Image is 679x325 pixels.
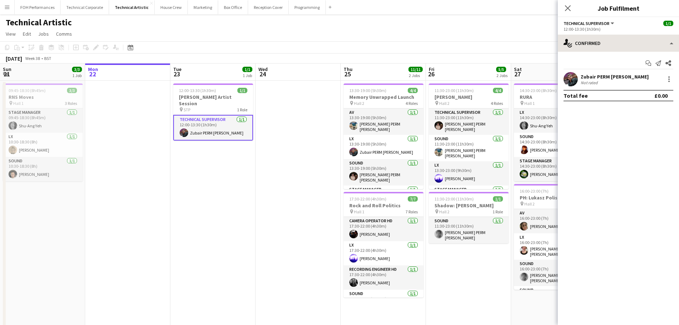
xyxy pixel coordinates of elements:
span: 4 Roles [406,101,418,106]
a: Edit [20,29,34,39]
span: 22 [87,70,98,78]
span: 3 Roles [65,101,77,106]
div: BST [44,56,51,61]
span: 1/1 [237,88,247,93]
span: Week 38 [24,56,41,61]
span: 11/11 [408,67,423,72]
h3: [PERSON_NAME] Artist Session [173,94,253,107]
button: Programming [289,0,326,14]
h3: Rock and Roll Politics [344,202,423,209]
button: Technical Supervisor [564,21,615,26]
span: 12:00-13:30 (1h30m) [179,88,216,93]
app-card-role: Sound1/111:30-23:00 (11h30m)[PERSON_NAME] PERM [PERSON_NAME] [429,217,509,243]
a: Comms [53,29,75,39]
app-job-card: 13:30-19:00 (5h30m)4/4Memory Unwrapped Launch Hall 24 RolesAV1/113:30-19:00 (5h30m)[PERSON_NAME] ... [344,83,423,189]
button: Box Office [218,0,248,14]
div: 1 Job [72,73,82,78]
h1: Technical Artistic [6,17,72,28]
app-card-role: Stage Manager1/1 [429,186,509,210]
app-card-role: Sound1/116:00-23:00 (7h)[PERSON_NAME] PERM [PERSON_NAME] [514,260,594,286]
button: Marketing [188,0,218,14]
div: Confirmed [558,35,679,52]
span: Hall 1 [524,101,535,106]
app-card-role: Stage Manager1/1 [344,186,423,210]
app-card-role: Technical Supervisor1/112:00-13:30 (1h30m)Zubair PERM [PERSON_NAME] [173,115,253,141]
span: Jobs [38,31,49,37]
span: Comms [56,31,72,37]
h3: Shadow: [PERSON_NAME] [429,202,509,209]
h3: [PERSON_NAME] [429,94,509,100]
app-card-role: Sound1/110:30-18:30 (8h)[PERSON_NAME] [3,157,83,181]
app-job-card: 09:45-18:30 (8h45m)3/3RNS Moves Hall 13 RolesStage Manager1/109:45-18:30 (8h45m)Shu-Ang YehLX1/11... [3,83,83,181]
app-card-role: LX1/113:30-23:00 (9h30m)[PERSON_NAME] [429,161,509,186]
span: Wed [258,66,268,72]
span: 16:00-23:00 (7h) [520,188,549,194]
span: 3/3 [67,88,77,93]
span: 7/7 [408,196,418,202]
span: 17:30-22:00 (4h30m) [349,196,386,202]
div: Zubair PERM [PERSON_NAME] [581,73,649,80]
app-card-role: Stage Manager1/114:30-23:00 (8h30m)[PERSON_NAME] [514,157,594,181]
span: 4/4 [408,88,418,93]
span: 11:30-23:00 (11h30m) [434,88,474,93]
span: Sun [3,66,11,72]
app-job-card: 12:00-13:30 (1h30m)1/1[PERSON_NAME] Artist Session STP1 RoleTechnical Supervisor1/112:00-13:30 (1... [173,83,253,141]
span: Sat [514,66,522,72]
span: Technical Supervisor [564,21,609,26]
span: 09:45-18:30 (8h45m) [9,88,46,93]
a: Jobs [35,29,52,39]
span: View [6,31,16,37]
span: 14:30-23:00 (8h30m) [520,88,557,93]
span: 23 [172,70,181,78]
button: FOH Performances [15,0,61,14]
h3: PH: Lukasz Polish Jazz [514,194,594,201]
app-card-role: Sound1/111:30-23:00 (11h30m)[PERSON_NAME] PERM [PERSON_NAME] [429,135,509,161]
app-card-role: Recording Engineer HD1/117:30-22:00 (4h30m)[PERSON_NAME] [344,265,423,290]
app-card-role: Sound1/1 [514,286,594,310]
button: Reception Cover [248,0,289,14]
span: 1/1 [242,67,252,72]
span: Hall 2 [439,209,449,214]
app-card-role: AV1/116:00-23:00 (7h)[PERSON_NAME] [514,209,594,233]
span: Hall 2 [524,201,535,207]
app-card-role: Sound1/113:30-19:00 (5h30m)[PERSON_NAME] PERM [PERSON_NAME] [344,159,423,186]
app-card-role: Stage Manager1/109:45-18:30 (8h45m)Shu-Ang Yeh [3,108,83,133]
span: 1 Role [237,107,247,112]
button: Technical Artistic [109,0,155,14]
span: 27 [513,70,522,78]
button: House Crew [155,0,188,14]
span: Hall 2 [354,101,364,106]
span: 3/3 [72,67,82,72]
div: Total fee [564,92,588,99]
span: 1 Role [493,209,503,214]
div: 2 Jobs [497,73,508,78]
span: 13:30-19:00 (5h30m) [349,88,386,93]
h3: RNS Moves [3,94,83,100]
span: Hall 2 [439,101,449,106]
span: Hall 1 [354,209,364,214]
span: 24 [257,70,268,78]
div: £0.00 [654,92,668,99]
div: 1 Job [243,73,252,78]
div: [DATE] [6,55,22,62]
div: 12:00-13:30 (1h30m) [564,26,673,32]
div: Not rated [581,80,599,85]
span: 25 [343,70,353,78]
app-job-card: 16:00-23:00 (7h)5/5PH: Lukasz Polish Jazz Hall 25 RolesAV1/116:00-23:00 (7h)[PERSON_NAME]LX1/116:... [514,184,594,290]
app-card-role: LX1/116:00-23:00 (7h)[PERSON_NAME] PERM [PERSON_NAME] [514,233,594,260]
app-job-card: 17:30-22:00 (4h30m)7/7Rock and Roll Politics Hall 17 RolesCamera Operator HD1/117:30-22:00 (4h30m... [344,192,423,298]
span: 1/1 [663,21,673,26]
span: 21 [2,70,11,78]
button: Technical Corporate [61,0,109,14]
span: Fri [429,66,434,72]
span: Thu [344,66,353,72]
app-job-card: 11:30-23:00 (11h30m)4/4[PERSON_NAME] Hall 24 RolesTechnical Supervisor1/111:30-23:00 (11h30m)[PER... [429,83,509,189]
span: Hall 1 [13,101,24,106]
app-card-role: Sound1/114:30-23:00 (8h30m)[PERSON_NAME] [514,133,594,157]
app-job-card: 11:30-23:00 (11h30m)1/1Shadow: [PERSON_NAME] Hall 21 RoleSound1/111:30-23:00 (11h30m)[PERSON_NAME... [429,192,509,243]
app-card-role: Technical Supervisor1/111:30-23:00 (11h30m)[PERSON_NAME] PERM [PERSON_NAME] [429,108,509,135]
